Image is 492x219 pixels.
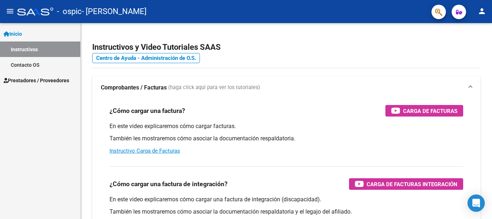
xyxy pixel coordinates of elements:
p: En este video explicaremos cómo cargar facturas. [109,122,463,130]
div: Open Intercom Messenger [468,194,485,212]
p: También les mostraremos cómo asociar la documentación respaldatoria. [109,135,463,143]
span: Carga de Facturas [403,106,457,115]
mat-expansion-panel-header: Comprobantes / Facturas (haga click aquí para ver los tutoriales) [92,76,480,99]
h3: ¿Cómo cargar una factura de integración? [109,179,228,189]
mat-icon: person [478,7,486,16]
a: Instructivo Carga de Facturas [109,148,180,154]
a: Centro de Ayuda - Administración de O.S. [92,53,200,63]
span: - ospic [57,4,82,19]
p: En este video explicaremos cómo cargar una factura de integración (discapacidad). [109,196,463,203]
span: - [PERSON_NAME] [82,4,147,19]
mat-icon: menu [6,7,14,16]
span: Inicio [4,30,22,38]
span: Carga de Facturas Integración [367,180,457,189]
button: Carga de Facturas Integración [349,178,463,190]
button: Carga de Facturas [385,105,463,117]
h3: ¿Cómo cargar una factura? [109,106,185,116]
h2: Instructivos y Video Tutoriales SAAS [92,40,480,54]
p: También les mostraremos cómo asociar la documentación respaldatoria y el legajo del afiliado. [109,208,463,216]
strong: Comprobantes / Facturas [101,84,167,92]
span: Prestadores / Proveedores [4,76,69,84]
span: (haga click aquí para ver los tutoriales) [168,84,260,92]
